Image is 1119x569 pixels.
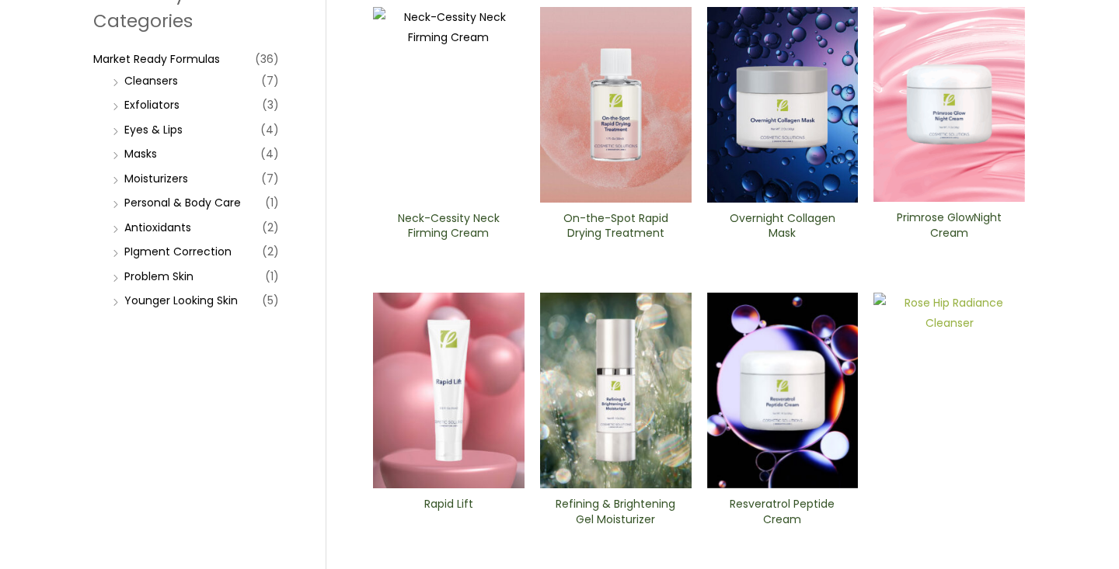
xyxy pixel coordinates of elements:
span: (4) [260,119,279,141]
h2: Rapid Lift [386,497,511,526]
a: On-the-Spot ​Rapid Drying Treatment [553,211,678,246]
a: Cleansers [124,73,178,88]
a: Personal & Body Care [124,195,241,210]
h2: Neck-Cessity Neck Firming Cream [386,211,511,241]
h2: Overnight Collagen Mask [720,211,845,241]
img: On-the-Spot ​Rapid Drying Treatment [540,7,692,203]
span: (3) [262,94,279,116]
a: Market Ready Formulas [93,51,220,67]
a: Rapid Lift [386,497,511,532]
a: Resveratrol Peptide Cream [720,497,845,532]
span: (2) [262,241,279,262]
h2: On-the-Spot ​Rapid Drying Treatment [553,211,678,241]
a: PIgment Correction [124,244,232,259]
span: (7) [261,70,279,92]
span: (1) [265,192,279,213]
a: Refining & Brightening Gel Moisturizer [553,497,678,532]
h2: Primrose GlowNight Cream [887,210,1012,240]
a: Overnight Collagen Mask [720,211,845,246]
a: Neck-Cessity Neck Firming Cream [386,211,511,246]
span: (2) [262,217,279,238]
img: Neck-Cessity Neck Firming Cream [373,7,525,203]
span: (7) [261,168,279,189]
a: Exfoliators [124,97,180,113]
h2: Resveratrol Peptide Cream [720,497,845,526]
img: Refining and Brightening Gel Moisturizer [540,293,692,488]
a: Moisturizers [124,171,188,186]
img: Overnight Collagen Mask [707,7,859,203]
span: (36) [255,48,279,70]
a: Antioxidants [124,220,191,235]
img: Primrose Glow Night Cream [873,7,1025,202]
a: Masks [124,146,157,161]
img: Resveratrol ​Peptide Cream [707,293,859,488]
span: (4) [260,143,279,165]
span: (1) [265,265,279,287]
a: Primrose GlowNight Cream [887,210,1012,245]
span: (5) [262,290,279,311]
img: Rapid Lift [373,293,525,488]
a: Problem Skin [124,269,193,284]
a: Younger Looking Skin [124,293,238,308]
a: Eyes & Lips [124,122,183,137]
h2: Refining & Brightening Gel Moisturizer [553,497,678,526]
